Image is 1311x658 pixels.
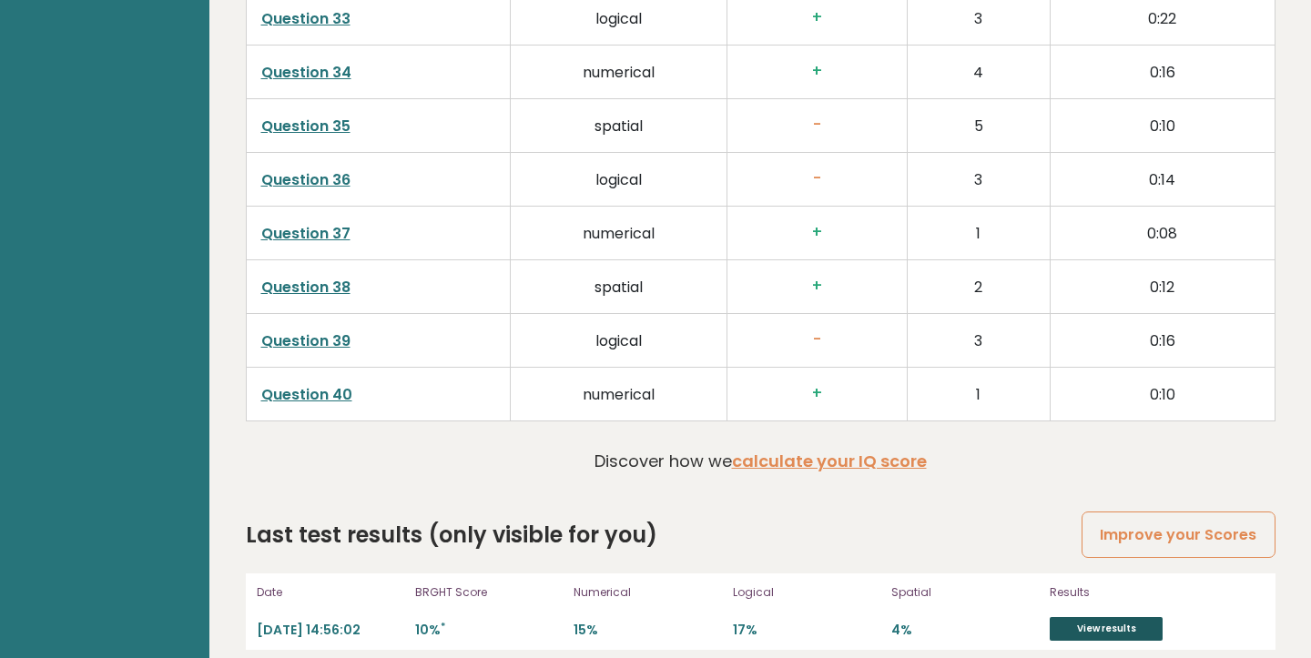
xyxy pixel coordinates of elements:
td: 0:16 [1051,313,1275,367]
td: 0:12 [1051,259,1275,313]
p: Results [1050,584,1241,601]
td: 1 [907,206,1050,259]
p: BRGHT Score [415,584,563,601]
p: Logical [733,584,880,601]
td: 0:10 [1051,98,1275,152]
td: logical [511,152,727,206]
td: spatial [511,98,727,152]
h3: + [742,384,892,403]
p: 10% [415,622,563,639]
td: 0:16 [1051,45,1275,98]
h3: + [742,223,892,242]
p: Discover how we [595,449,927,473]
h3: + [742,277,892,296]
td: 1 [907,367,1050,420]
td: 0:08 [1051,206,1275,259]
td: logical [511,313,727,367]
a: Question 33 [261,8,351,29]
h3: - [742,169,892,188]
h3: - [742,116,892,135]
td: spatial [511,259,727,313]
td: 4 [907,45,1050,98]
p: Spatial [891,584,1039,601]
a: Question 34 [261,62,351,83]
p: [DATE] 14:56:02 [257,622,404,639]
td: 5 [907,98,1050,152]
a: Question 39 [261,330,351,351]
td: 0:14 [1051,152,1275,206]
h2: Last test results (only visible for you) [246,519,657,552]
td: 2 [907,259,1050,313]
p: 4% [891,622,1039,639]
a: View results [1050,617,1163,641]
h3: - [742,330,892,349]
p: 17% [733,622,880,639]
a: Question 38 [261,277,351,298]
p: 15% [574,622,721,639]
a: Question 40 [261,384,352,405]
td: 0:10 [1051,367,1275,420]
h3: + [742,62,892,81]
td: 3 [907,313,1050,367]
td: numerical [511,206,727,259]
td: numerical [511,367,727,420]
a: calculate your IQ score [732,450,927,472]
a: Question 37 [261,223,351,244]
p: Numerical [574,584,721,601]
td: 3 [907,152,1050,206]
a: Question 35 [261,116,351,137]
a: Improve your Scores [1082,511,1275,558]
td: numerical [511,45,727,98]
a: Question 36 [261,169,351,190]
p: Date [257,584,404,601]
h3: + [742,8,892,27]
